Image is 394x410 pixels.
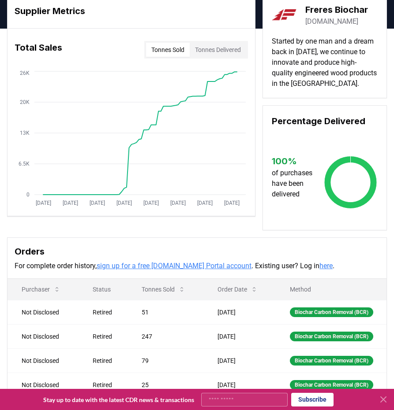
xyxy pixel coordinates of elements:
div: Biochar Carbon Removal (BCR) [290,380,373,390]
td: Not Disclosed [8,300,79,324]
h3: Freres Biochar [305,3,368,16]
td: 25 [128,373,203,397]
tspan: 20K [20,99,30,105]
h3: Percentage Delivered [272,115,378,128]
div: Biochar Carbon Removal (BCR) [290,356,373,366]
td: 79 [128,348,203,373]
h3: 100 % [272,155,324,168]
img: Freres Biochar-logo [272,3,296,27]
td: [DATE] [203,300,276,324]
td: 247 [128,324,203,348]
div: Retired [93,332,120,341]
a: [DOMAIN_NAME] [305,16,358,27]
tspan: 13K [20,130,30,136]
a: sign up for a free [DOMAIN_NAME] Portal account [97,262,251,270]
div: Biochar Carbon Removal (BCR) [290,332,373,341]
tspan: 0 [26,192,30,198]
tspan: [DATE] [197,200,213,206]
button: Purchaser [15,281,68,298]
tspan: [DATE] [170,200,186,206]
tspan: 26K [20,70,30,76]
div: Retired [93,308,120,317]
h3: Total Sales [15,41,62,59]
p: Started by one man and a dream back in [DATE], we continue to innovate and produce high-quality e... [272,36,378,89]
div: Retired [93,380,120,389]
tspan: [DATE] [63,200,78,206]
button: Order Date [210,281,265,298]
p: Method [283,285,379,294]
td: Not Disclosed [8,324,79,348]
tspan: [DATE] [143,200,159,206]
p: Status [86,285,120,294]
td: [DATE] [203,348,276,373]
p: For complete order history, . Existing user? Log in . [15,261,379,271]
button: Tonnes Delivered [190,43,246,57]
h3: Supplier Metrics [15,4,248,18]
tspan: [DATE] [224,200,240,206]
a: here [319,262,333,270]
button: Tonnes Sold [146,43,190,57]
td: Not Disclosed [8,373,79,397]
td: Not Disclosed [8,348,79,373]
tspan: [DATE] [90,200,105,206]
h3: Orders [15,245,379,258]
p: of purchases have been delivered [272,168,324,199]
tspan: [DATE] [36,200,51,206]
tspan: [DATE] [116,200,132,206]
td: 51 [128,300,203,324]
tspan: 6.5K [19,161,30,167]
td: [DATE] [203,324,276,348]
div: Biochar Carbon Removal (BCR) [290,307,373,317]
div: Retired [93,356,120,365]
button: Tonnes Sold [135,281,192,298]
td: [DATE] [203,373,276,397]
